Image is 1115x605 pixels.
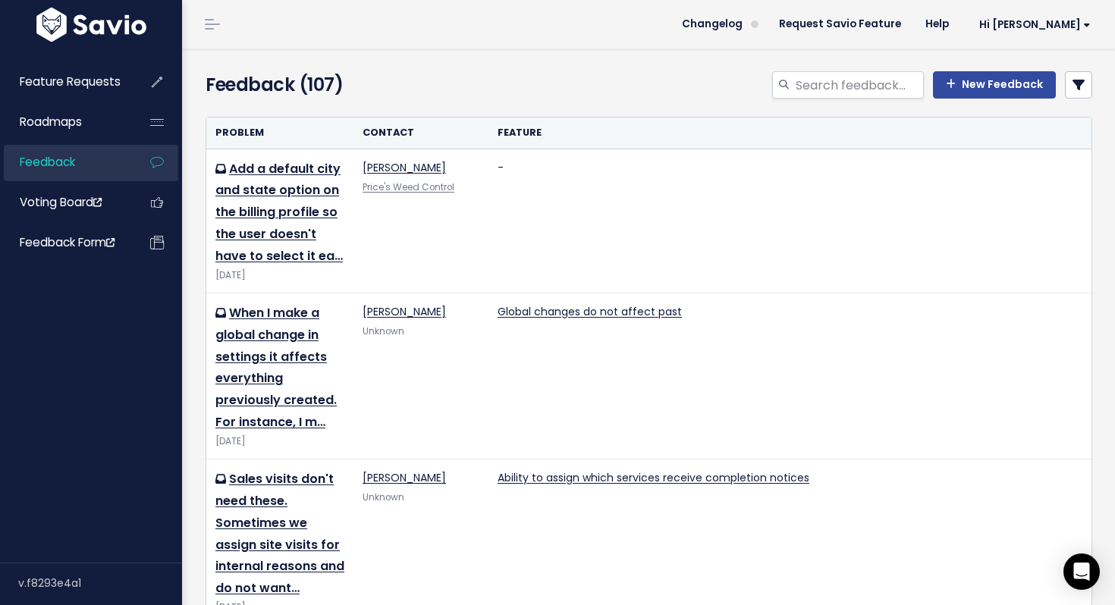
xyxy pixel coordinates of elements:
[363,325,404,337] span: Unknown
[206,118,353,149] th: Problem
[18,563,182,603] div: v.f8293e4a1
[4,145,126,180] a: Feedback
[488,149,1091,293] td: -
[20,234,115,250] span: Feedback form
[353,118,488,149] th: Contact
[20,114,82,130] span: Roadmaps
[33,8,150,42] img: logo-white.9d6f32f41409.svg
[488,118,1091,149] th: Feature
[363,470,446,485] a: [PERSON_NAME]
[363,160,446,175] a: [PERSON_NAME]
[206,71,486,99] h4: Feedback (107)
[4,225,126,260] a: Feedback form
[215,268,344,284] div: [DATE]
[215,434,344,450] div: [DATE]
[4,185,126,220] a: Voting Board
[20,194,102,210] span: Voting Board
[682,19,743,30] span: Changelog
[215,304,337,431] a: When I make a global change in settings it affects everything previously created. For instance, I m…
[363,491,404,503] span: Unknown
[767,13,913,36] a: Request Savio Feature
[363,181,454,193] a: Price's Weed Control
[913,13,961,36] a: Help
[961,13,1103,36] a: Hi [PERSON_NAME]
[498,304,682,319] a: Global changes do not affect past
[215,160,343,265] a: Add a default city and state option on the billing profile so the user doesn't have to select it ea…
[4,64,126,99] a: Feature Requests
[20,74,121,89] span: Feature Requests
[1063,553,1100,590] div: Open Intercom Messenger
[4,105,126,139] a: Roadmaps
[933,71,1056,99] a: New Feedback
[979,19,1091,30] span: Hi [PERSON_NAME]
[20,154,75,170] span: Feedback
[363,304,446,319] a: [PERSON_NAME]
[498,470,809,485] a: Ability to assign which services receive completion notices
[794,71,924,99] input: Search feedback...
[215,470,344,597] a: Sales visits don't need these. Sometimes we assign site visits for internal reasons and do not want…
